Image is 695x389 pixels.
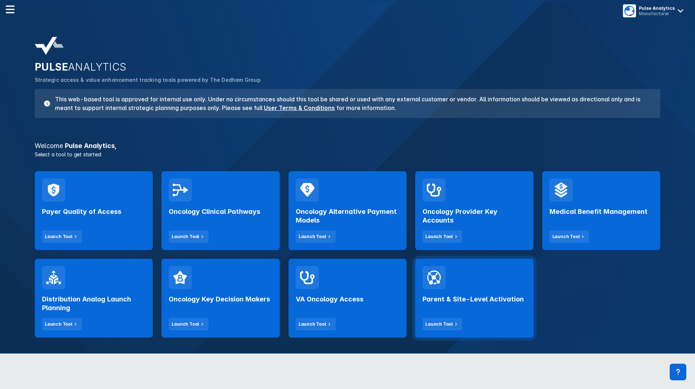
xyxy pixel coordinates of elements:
h2: Medical Benefit Management [549,207,648,216]
h2: Distribution Analog Launch Planning [42,295,146,312]
a: User Terms & Conditions [264,104,335,111]
a: Payer Quality of AccessLaunch Tool [35,171,153,250]
p: Strategic access & value enhancement tracking tools powered by The Dedham Group [35,76,660,84]
a: Distribution Analog Launch PlanningLaunch Tool [35,259,153,338]
div: Launch Tool [45,321,72,327]
div: Manufacturer [639,11,675,16]
button: Launch Tool [169,231,208,243]
div: Pulse Analytics [639,5,675,11]
a: VA Oncology AccessLaunch Tool [288,259,407,338]
div: Launch Tool [299,321,326,327]
button: Launch Tool [422,231,462,243]
h2: PULSE [35,61,660,73]
h2: Parent & Site-Level Activation [422,295,524,304]
button: Launch Tool [42,318,82,330]
a: Parent & Site-Level ActivationLaunch Tool [415,259,533,338]
h2: Oncology Alternative Payment Models [296,207,399,225]
span: Welcome [35,142,63,149]
a: Oncology Provider Key AccountsLaunch Tool [415,171,533,250]
button: Launch Tool [549,231,589,243]
h2: Oncology Provider Key Accounts [422,207,526,225]
span: ANALYTICS [68,61,127,73]
div: Launch Tool [299,233,326,240]
img: menu--horizontal.svg [6,5,14,14]
h2: Oncology Clinical Pathways [169,207,260,216]
a: Oncology Alternative Payment ModelsLaunch Tool [288,171,407,250]
div: Launch Tool [172,321,199,327]
img: menu button [624,6,635,16]
p: Select a tool to get started: [30,151,665,158]
h2: VA Oncology Access [296,295,363,304]
div: Launch Tool [425,321,453,327]
button: Launch Tool [296,231,336,243]
img: pulse-analytics-logo [35,37,64,55]
div: Launch Tool [45,233,72,240]
div: Launch Tool [425,233,453,240]
div: Launch Tool [172,233,199,240]
h3: Pulse Analytics , [30,143,665,149]
h3: This web-based tool is approved for internal use only. Under no circumstances should this tool be... [51,95,652,112]
button: Launch Tool [296,318,336,330]
h2: Payer Quality of Access [42,207,121,216]
button: Launch Tool [422,318,462,330]
a: Medical Benefit ManagementLaunch Tool [542,171,660,250]
a: Oncology Clinical PathwaysLaunch Tool [161,171,279,250]
button: Launch Tool [42,231,82,243]
button: Launch Tool [169,318,208,330]
div: Launch Tool [552,233,580,240]
a: Oncology Key Decision MakersLaunch Tool [161,259,279,338]
h2: Oncology Key Decision Makers [169,295,270,304]
div: Contact Support [670,364,686,380]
